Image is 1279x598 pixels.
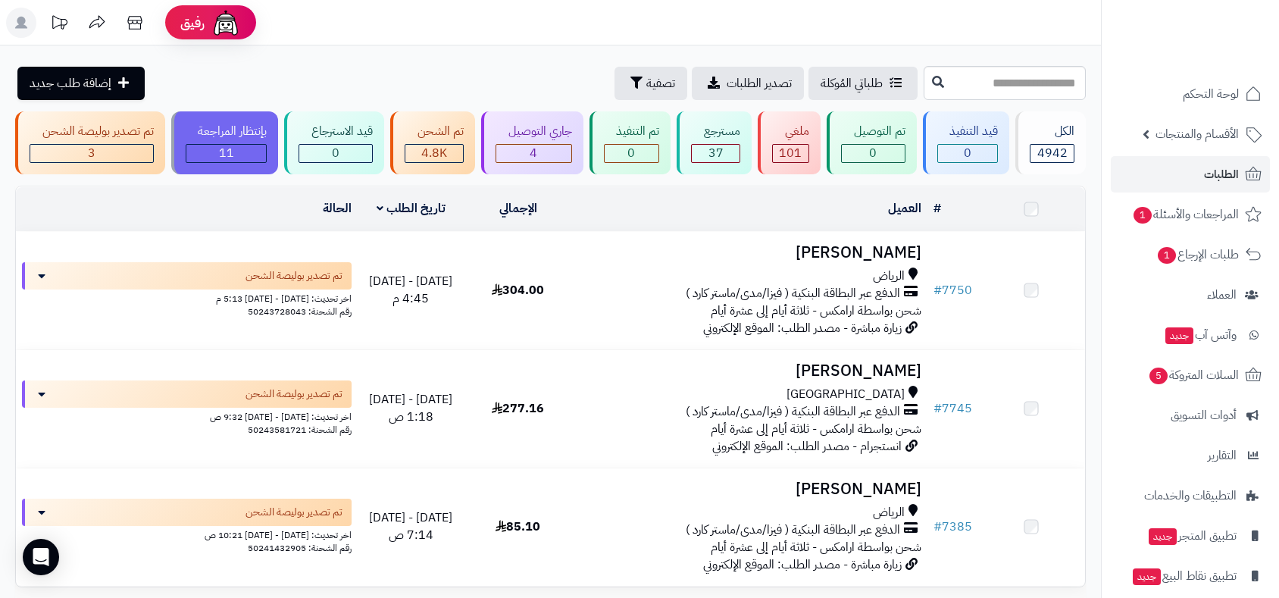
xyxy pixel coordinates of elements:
span: 277.16 [492,399,544,418]
div: 37 [692,145,740,162]
span: 0 [869,144,877,162]
span: 4 [530,144,537,162]
span: إضافة طلب جديد [30,74,111,92]
a: قيد التنفيذ 0 [920,111,1013,174]
span: 101 [779,144,802,162]
span: تصدير الطلبات [727,74,792,92]
div: 4 [496,145,571,162]
span: 304.00 [492,281,544,299]
div: قيد الاسترجاع [299,123,373,140]
a: الإجمالي [499,199,537,218]
span: تصفية [646,74,675,92]
a: تطبيق المتجرجديد [1111,518,1270,554]
a: تم الشحن 4.8K [387,111,478,174]
a: الحالة [323,199,352,218]
span: [DATE] - [DATE] 1:18 ص [369,390,452,426]
span: المراجعات والأسئلة [1132,204,1239,225]
a: تاريخ الطلب [377,199,446,218]
span: [GEOGRAPHIC_DATA] [786,386,905,403]
a: وآتس آبجديد [1111,317,1270,353]
h3: [PERSON_NAME] [577,481,921,498]
div: 4784 [405,145,463,162]
span: الرياض [873,504,905,521]
a: تطبيق نقاط البيعجديد [1111,558,1270,594]
span: رقم الشحنة: 50243581721 [248,423,352,437]
span: العملاء [1207,284,1237,305]
span: # [933,281,942,299]
div: تم التنفيذ [604,123,660,140]
div: الكل [1030,123,1074,140]
span: شحن بواسطة ارامكس - ثلاثة أيام إلى عشرة أيام [711,302,921,320]
span: الدفع عبر البطاقة البنكية ( فيزا/مدى/ماستر كارد ) [686,403,900,421]
a: قيد الاسترجاع 0 [281,111,387,174]
div: ملغي [772,123,809,140]
span: الأقسام والمنتجات [1155,124,1239,145]
span: 85.10 [496,518,540,536]
span: 5 [1149,368,1168,384]
h3: [PERSON_NAME] [577,244,921,261]
a: ملغي 101 [755,111,824,174]
a: المراجعات والأسئلة1 [1111,196,1270,233]
a: تم تصدير بوليصة الشحن 3 [12,111,168,174]
span: جديد [1133,568,1161,585]
span: رقم الشحنة: 50241432905 [248,541,352,555]
div: قيد التنفيذ [937,123,999,140]
div: 101 [773,145,808,162]
a: لوحة التحكم [1111,76,1270,112]
span: رقم الشحنة: 50243728043 [248,305,352,318]
span: تم تصدير بوليصة الشحن [245,505,342,520]
a: تحديثات المنصة [40,8,78,42]
div: مسترجع [691,123,740,140]
a: # [933,199,941,218]
button: تصفية [614,67,687,100]
a: #7385 [933,518,972,536]
span: 0 [627,144,635,162]
a: التقارير [1111,437,1270,474]
span: رفيق [180,14,205,32]
div: جاري التوصيل [496,123,572,140]
span: الدفع عبر البطاقة البنكية ( فيزا/مدى/ماستر كارد ) [686,521,900,539]
a: التطبيقات والخدمات [1111,477,1270,514]
div: 0 [299,145,372,162]
span: 1 [1158,247,1176,264]
div: تم تصدير بوليصة الشحن [30,123,154,140]
span: 37 [708,144,724,162]
span: الرياض [873,268,905,285]
a: #7745 [933,399,972,418]
a: إضافة طلب جديد [17,67,145,100]
a: تصدير الطلبات [692,67,804,100]
span: 1 [1134,207,1152,224]
div: 0 [938,145,998,162]
img: ai-face.png [211,8,241,38]
span: تطبيق المتجر [1147,525,1237,546]
img: logo-2.png [1176,41,1265,73]
span: 0 [964,144,971,162]
a: تم التوصيل 0 [824,111,920,174]
a: الكل4942 [1012,111,1089,174]
a: الطلبات [1111,156,1270,193]
a: تم التنفيذ 0 [586,111,674,174]
a: طلبات الإرجاع1 [1111,236,1270,273]
span: # [933,399,942,418]
div: 0 [842,145,905,162]
span: زيارة مباشرة - مصدر الطلب: الموقع الإلكتروني [703,319,902,337]
div: اخر تحديث: [DATE] - [DATE] 5:13 م [22,290,352,305]
div: 0 [605,145,659,162]
span: طلبات الإرجاع [1156,244,1239,265]
span: شحن بواسطة ارامكس - ثلاثة أيام إلى عشرة أيام [711,538,921,556]
span: 4942 [1037,144,1068,162]
a: جاري التوصيل 4 [478,111,586,174]
div: تم الشحن [405,123,464,140]
span: تطبيق نقاط البيع [1131,565,1237,587]
span: وآتس آب [1164,324,1237,346]
div: بإنتظار المراجعة [186,123,267,140]
a: أدوات التسويق [1111,397,1270,434]
span: جديد [1149,528,1177,545]
span: التطبيقات والخدمات [1144,485,1237,506]
a: بإنتظار المراجعة 11 [168,111,282,174]
span: 0 [332,144,339,162]
a: مسترجع 37 [674,111,755,174]
a: طلباتي المُوكلة [808,67,918,100]
span: طلباتي المُوكلة [821,74,883,92]
div: Open Intercom Messenger [23,539,59,575]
